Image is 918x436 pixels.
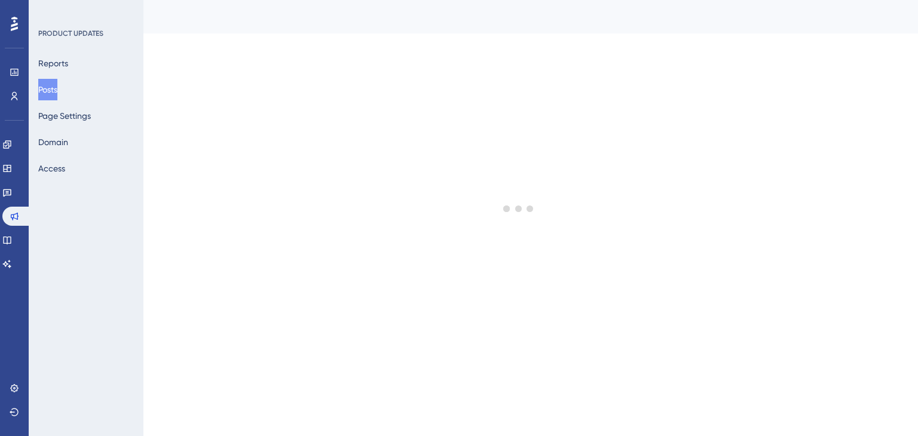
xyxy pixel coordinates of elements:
button: Domain [38,131,68,153]
button: Access [38,158,65,179]
button: Posts [38,79,57,100]
button: Page Settings [38,105,91,127]
button: Reports [38,53,68,74]
div: PRODUCT UPDATES [38,29,103,38]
